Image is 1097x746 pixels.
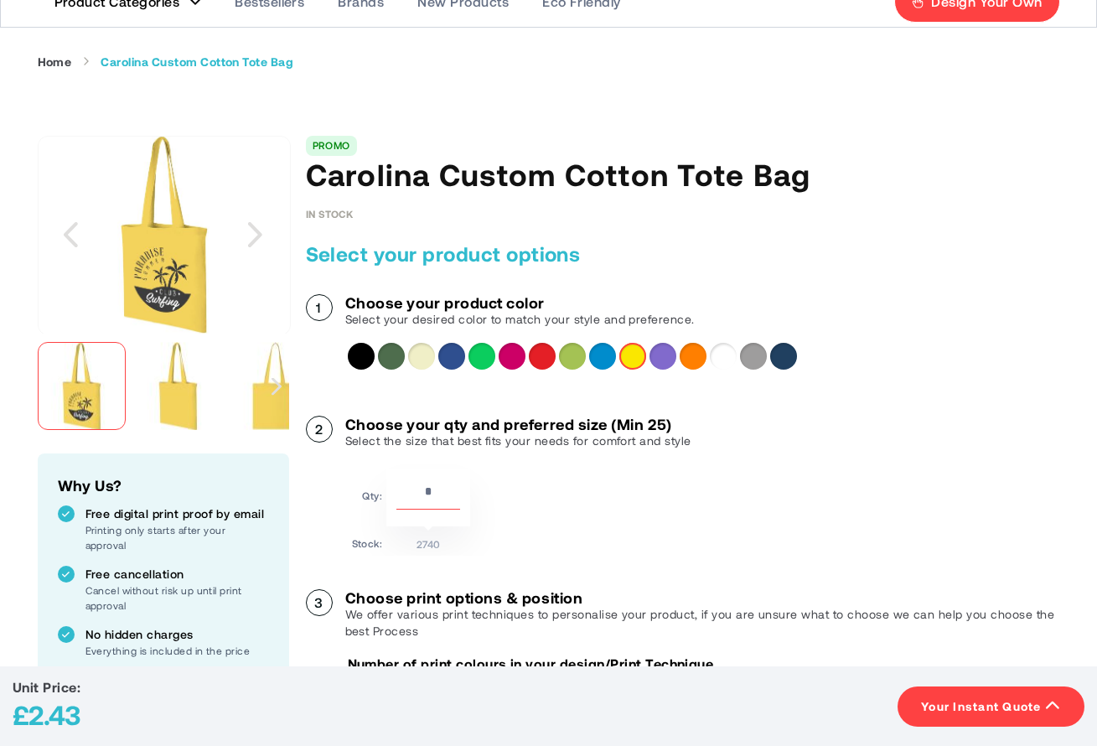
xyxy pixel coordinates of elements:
div: Grey [740,343,767,370]
p: Select the size that best fits your needs for comfort and style [345,433,691,449]
div: Process blue [589,343,616,370]
div: Lime [559,343,586,370]
div: Next [264,334,289,438]
h3: Choose print options & position [345,589,1060,606]
a: Home [38,54,72,70]
div: Red [529,343,556,370]
strong: Carolina Custom Cotton Tote Bag [101,54,293,70]
div: Next [222,136,289,334]
div: Bright green [468,343,495,370]
div: £2.43 [13,696,81,733]
h1: Carolina Custom Cotton Tote Bag [306,156,1060,193]
a: PROMO [313,139,350,151]
p: No hidden charges [85,626,269,643]
img: 11941108_sp_y1_0yr4tthhbeicnntq.jpg [65,136,263,334]
p: Number of print colours in your design/Print Technique [348,655,714,673]
div: Royal blue [438,343,465,370]
div: Yellow [619,343,646,370]
p: Free digital print proof by email [85,505,269,522]
p: Printing only starts after your approval [85,522,269,552]
p: Everything is included in the price [85,643,269,658]
span: Unit Price: [13,679,80,695]
div: Magenta [499,343,525,370]
div: Solid black [348,343,375,370]
button: Your Instant Quote [898,686,1084,727]
h2: Why Us? [58,474,269,497]
img: 11941108_sp_y1_0yr4tthhbeicnntq.jpg [38,342,126,430]
div: Availability [306,208,354,220]
td: Qty: [352,469,383,526]
p: Select your desired color to match your style and preference. [345,311,695,328]
div: Natural [408,343,435,370]
h2: Select your product options [306,241,1060,267]
span: Your Instant Quote [921,698,1042,715]
div: Orange [680,343,706,370]
div: Lavender [649,343,676,370]
p: Cancel without risk up until print approval [85,583,269,613]
p: Free cancellation [85,566,269,583]
td: 2740 [386,531,470,552]
h3: Choose your product color [345,294,695,311]
div: Previous [38,136,105,334]
div: Forest green [378,343,405,370]
div: Navy [770,343,797,370]
img: 11941108_f1_tn9ew3i5vugd9s3g.jpg [230,342,318,430]
h3: Choose your qty and preferred size (Min 25) [345,416,691,433]
p: We offer various print techniques to personalise your product, if you are unsure what to choose w... [345,606,1060,640]
span: In stock [306,208,354,220]
div: White [710,343,737,370]
img: 11941108_lordnud6jeg250uz.jpg [134,342,222,430]
td: Stock: [352,531,383,552]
